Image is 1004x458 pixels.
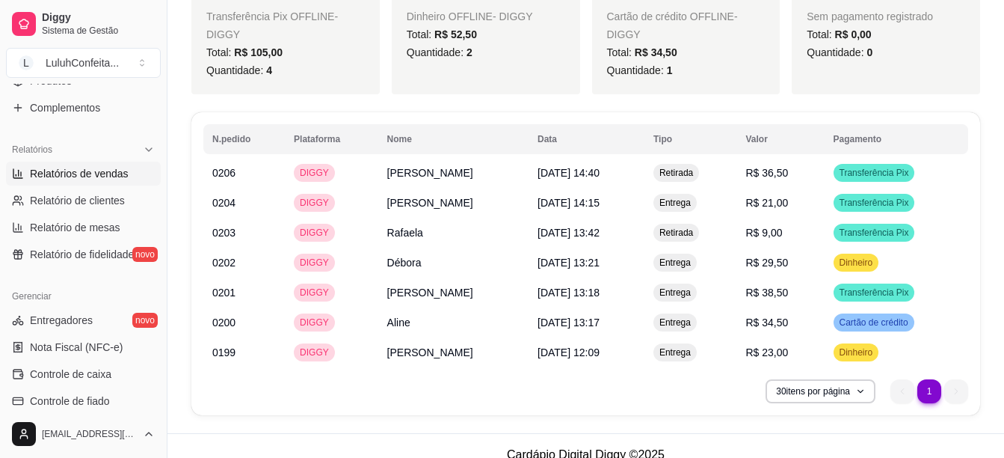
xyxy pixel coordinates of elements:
[746,197,789,209] span: R$ 21,00
[6,284,161,308] div: Gerenciar
[6,308,161,332] a: Entregadoresnovo
[206,46,283,58] span: Total:
[297,197,332,209] span: DIGGY
[656,287,694,299] span: Entrega
[206,64,272,76] span: Quantidade:
[656,197,694,209] span: Entrega
[6,189,161,213] a: Relatório de clientes
[737,124,825,154] th: Valor
[538,287,600,299] span: [DATE] 13:18
[837,257,876,269] span: Dinheiro
[607,10,738,40] span: Cartão de crédito OFFLINE - DIGGY
[807,10,933,22] span: Sem pagamento registrado
[538,197,600,209] span: [DATE] 14:15
[6,162,161,186] a: Relatórios de vendas
[297,346,332,358] span: DIGGY
[807,46,872,58] span: Quantidade:
[378,338,529,367] td: [PERSON_NAME]
[266,64,272,76] span: 4
[297,227,332,239] span: DIGGY
[825,124,969,154] th: Pagamento
[297,167,332,179] span: DIGGY
[635,46,677,58] span: R$ 34,50
[746,167,789,179] span: R$ 36,50
[212,287,235,299] span: 0201
[837,287,912,299] span: Transferência Pix
[30,193,125,208] span: Relatório de clientes
[42,11,155,25] span: Diggy
[407,46,472,58] span: Quantidade:
[746,317,789,329] span: R$ 34,50
[42,428,137,440] span: [EMAIL_ADDRESS][DOMAIN_NAME]
[538,227,600,239] span: [DATE] 13:42
[378,158,529,188] td: [PERSON_NAME]
[883,372,976,411] nav: pagination navigation
[297,257,332,269] span: DIGGY
[917,379,941,403] li: pagination item 1 active
[837,167,912,179] span: Transferência Pix
[6,48,161,78] button: Select a team
[212,346,235,358] span: 0199
[19,55,34,70] span: L
[30,247,134,262] span: Relatório de fidelidade
[538,167,600,179] span: [DATE] 14:40
[644,124,737,154] th: Tipo
[407,28,477,40] span: Total:
[297,317,332,329] span: DIGGY
[746,227,783,239] span: R$ 9,00
[6,242,161,266] a: Relatório de fidelidadenovo
[746,287,789,299] span: R$ 38,50
[378,218,529,248] td: Rafaela
[6,389,161,413] a: Controle de fiado
[656,227,696,239] span: Retirada
[212,197,235,209] span: 0204
[378,308,529,338] td: Aline
[378,188,529,218] td: [PERSON_NAME]
[6,362,161,386] a: Controle de caixa
[667,64,673,76] span: 1
[378,124,529,154] th: Nome
[837,317,911,329] span: Cartão de crédito
[607,46,677,58] span: Total:
[212,317,235,329] span: 0200
[746,257,789,269] span: R$ 29,50
[30,100,100,115] span: Complementos
[203,124,285,154] th: N.pedido
[6,416,161,452] button: [EMAIL_ADDRESS][DOMAIN_NAME]
[212,167,235,179] span: 0206
[607,64,673,76] span: Quantidade:
[6,6,161,42] a: DiggySistema de Gestão
[234,46,283,58] span: R$ 105,00
[297,287,332,299] span: DIGGY
[766,379,875,403] button: 30itens por página
[6,96,161,120] a: Complementos
[837,346,876,358] span: Dinheiro
[807,28,871,40] span: Total:
[378,278,529,308] td: [PERSON_NAME]
[407,10,533,22] span: Dinheiro OFFLINE - DIGGY
[656,346,694,358] span: Entrega
[30,313,93,328] span: Entregadores
[285,124,378,154] th: Plataforma
[212,257,235,269] span: 0202
[30,166,129,181] span: Relatórios de vendas
[378,248,529,278] td: Débora
[837,197,912,209] span: Transferência Pix
[30,367,111,382] span: Controle de caixa
[656,167,696,179] span: Retirada
[529,124,644,154] th: Data
[6,216,161,239] a: Relatório de mesas
[538,346,600,358] span: [DATE] 12:09
[656,257,694,269] span: Entrega
[212,227,235,239] span: 0203
[30,220,120,235] span: Relatório de mesas
[206,10,338,40] span: Transferência Pix OFFLINE - DIGGY
[866,46,872,58] span: 0
[42,25,155,37] span: Sistema de Gestão
[835,28,872,40] span: R$ 0,00
[46,55,119,70] div: LuluhConfeita ...
[538,317,600,329] span: [DATE] 13:17
[656,317,694,329] span: Entrega
[538,257,600,269] span: [DATE] 13:21
[30,340,123,355] span: Nota Fiscal (NFC-e)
